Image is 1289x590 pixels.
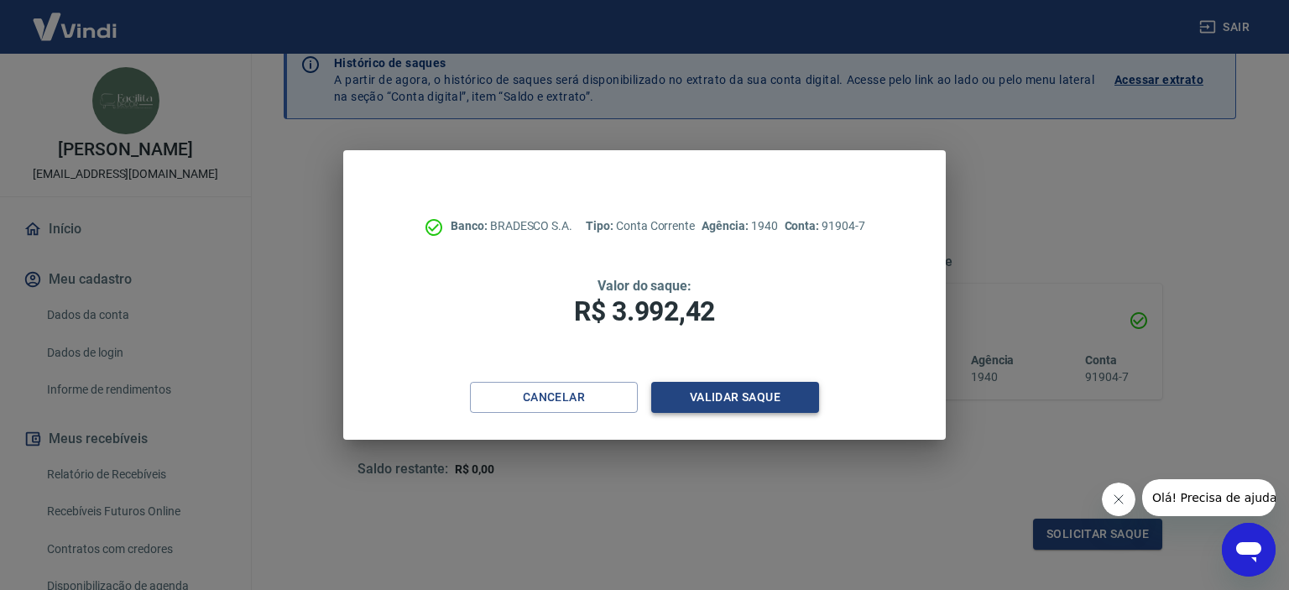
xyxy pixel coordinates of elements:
iframe: Fechar mensagem [1102,483,1135,516]
span: R$ 3.992,42 [574,295,715,327]
span: Tipo: [586,219,616,232]
button: Validar saque [651,382,819,413]
p: Conta Corrente [586,217,695,235]
button: Cancelar [470,382,638,413]
p: 1940 [702,217,777,235]
p: BRADESCO S.A. [451,217,572,235]
span: Conta: [785,219,822,232]
span: Olá! Precisa de ajuda? [10,12,141,25]
iframe: Botão para abrir a janela de mensagens [1222,523,1276,577]
span: Agência: [702,219,751,232]
p: 91904-7 [785,217,865,235]
iframe: Mensagem da empresa [1142,479,1276,516]
span: Banco: [451,219,490,232]
span: Valor do saque: [598,278,691,294]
